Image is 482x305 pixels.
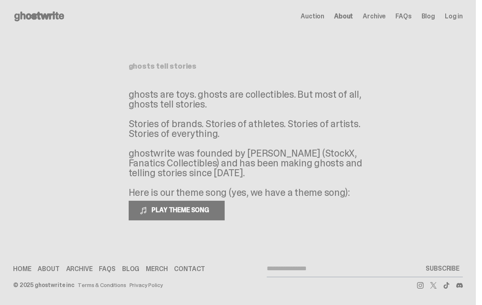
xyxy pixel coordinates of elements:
[38,266,59,272] a: About
[301,13,324,20] a: Auction
[422,260,463,277] button: SUBSCRIBE
[174,266,205,272] a: Contact
[129,90,374,197] p: ghosts are toys. ghosts are collectibles. But most of all, ghosts tell stories. Stories of brands...
[129,201,225,220] button: PLAY THEME SONG
[129,63,348,70] h1: ghosts tell stories
[99,266,115,272] a: FAQs
[129,282,163,288] a: Privacy Policy
[13,266,31,272] a: Home
[445,13,463,20] a: Log in
[395,13,411,20] a: FAQs
[13,282,74,288] div: © 2025 ghostwrite inc
[66,266,93,272] a: Archive
[148,206,214,214] span: PLAY THEME SONG
[334,13,353,20] a: About
[146,266,167,272] a: Merch
[122,266,139,272] a: Blog
[422,13,435,20] a: Blog
[363,13,386,20] a: Archive
[78,282,126,288] a: Terms & Conditions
